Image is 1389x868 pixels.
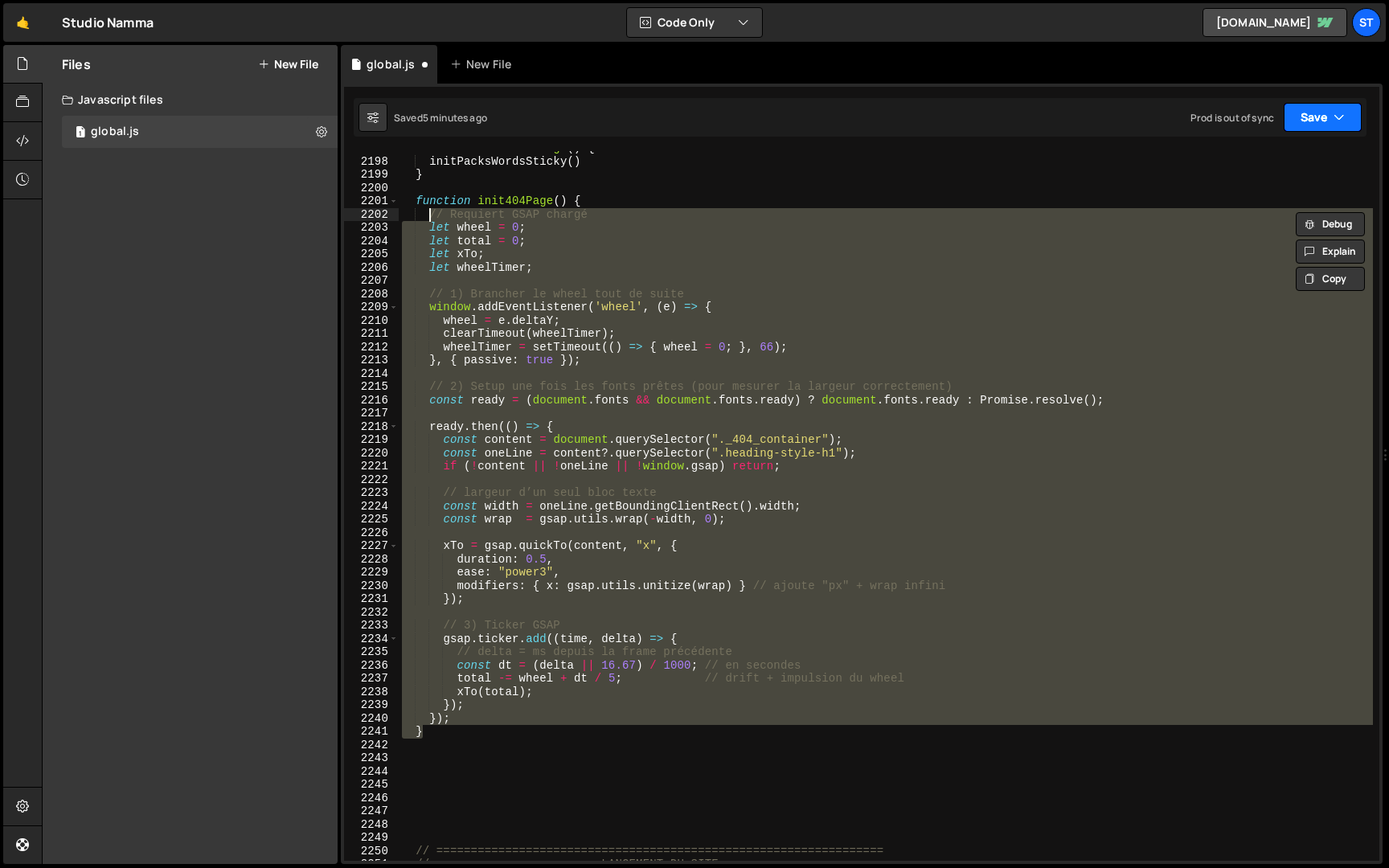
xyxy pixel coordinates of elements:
[344,712,399,726] div: 2240
[43,84,338,116] div: Javascript files
[344,420,399,434] div: 2218
[450,56,518,72] div: New File
[344,394,399,407] div: 2216
[344,765,399,779] div: 2244
[344,380,399,394] div: 2215
[344,831,399,845] div: 2249
[1284,103,1362,132] button: Save
[344,208,399,222] div: 2202
[344,778,399,792] div: 2245
[344,327,399,341] div: 2211
[344,168,399,182] div: 2199
[344,645,399,659] div: 2235
[1296,240,1365,264] button: Explain
[344,460,399,473] div: 2221
[394,111,487,125] div: Saved
[344,182,399,195] div: 2200
[344,592,399,606] div: 2231
[3,3,43,42] a: 🤙
[258,58,318,71] button: New File
[627,8,762,37] button: Code Only
[344,235,399,248] div: 2204
[344,526,399,540] div: 2226
[91,125,139,139] div: global.js
[344,407,399,420] div: 2217
[1296,267,1365,291] button: Copy
[344,367,399,381] div: 2214
[344,659,399,673] div: 2236
[344,513,399,526] div: 2225
[344,194,399,208] div: 2201
[1203,8,1347,37] a: [DOMAIN_NAME]
[344,686,399,699] div: 2238
[344,845,399,858] div: 2250
[344,341,399,354] div: 2212
[1352,8,1381,37] a: St
[344,301,399,314] div: 2209
[344,579,399,593] div: 2230
[344,633,399,646] div: 2234
[1190,111,1274,125] div: Prod is out of sync
[1296,212,1365,236] button: Debug
[344,751,399,765] div: 2243
[344,818,399,832] div: 2248
[344,354,399,367] div: 2213
[344,261,399,275] div: 2206
[344,288,399,301] div: 2208
[344,433,399,447] div: 2219
[344,566,399,579] div: 2229
[344,619,399,633] div: 2233
[344,486,399,500] div: 2223
[344,725,399,739] div: 2241
[344,672,399,686] div: 2237
[76,127,85,140] span: 1
[344,739,399,752] div: 2242
[344,539,399,553] div: 2227
[62,116,338,148] div: 16482/44667.js
[344,274,399,288] div: 2207
[344,805,399,818] div: 2247
[367,56,415,72] div: global.js
[62,55,91,73] h2: Files
[344,221,399,235] div: 2203
[423,111,487,125] div: 5 minutes ago
[344,473,399,487] div: 2222
[344,314,399,328] div: 2210
[62,13,154,32] div: Studio Namma
[344,248,399,261] div: 2205
[344,500,399,514] div: 2224
[344,155,399,169] div: 2198
[344,792,399,805] div: 2246
[344,553,399,567] div: 2228
[344,698,399,712] div: 2239
[344,606,399,620] div: 2232
[344,447,399,461] div: 2220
